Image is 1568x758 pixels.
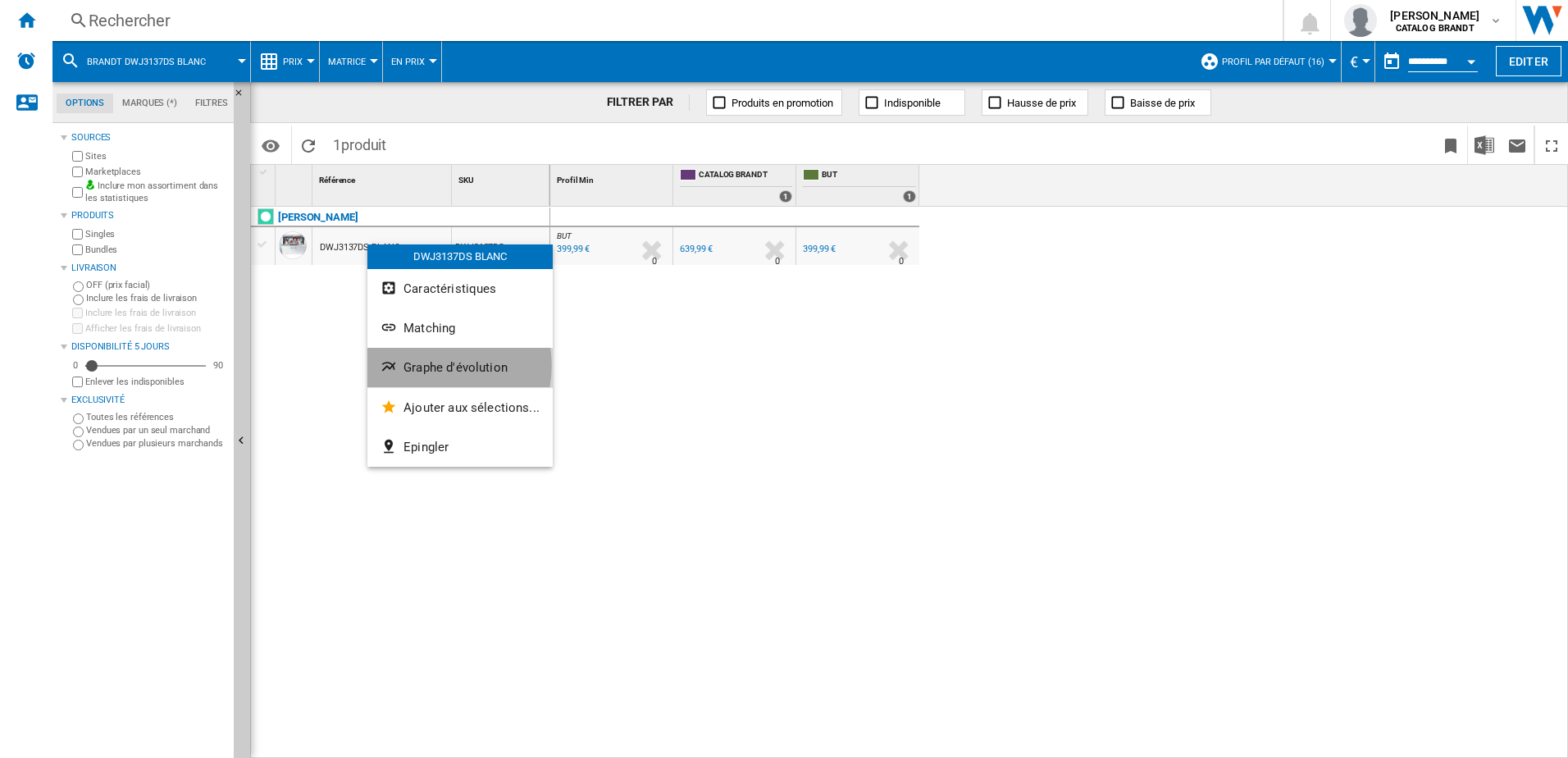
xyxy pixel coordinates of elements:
button: Caractéristiques [367,269,553,308]
div: DWJ3137DS BLANC [367,244,553,269]
button: Ajouter aux sélections... [367,388,553,427]
span: Matching [403,321,455,336]
span: Epingler [403,440,449,454]
span: Caractéristiques [403,281,496,296]
button: Matching [367,308,553,348]
span: Graphe d'évolution [403,360,508,375]
span: Ajouter aux sélections... [403,400,540,415]
button: Epingler... [367,427,553,467]
button: Graphe d'évolution [367,348,553,387]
